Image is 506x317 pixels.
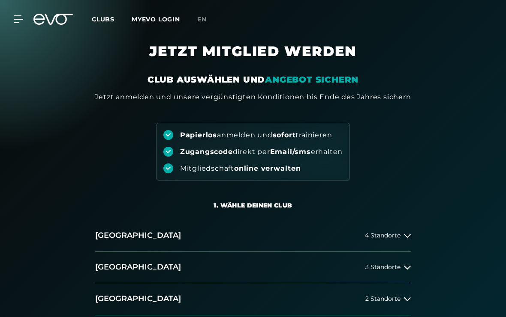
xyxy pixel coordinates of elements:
span: en [197,15,207,23]
em: ANGEBOT SICHERN [265,74,358,85]
a: Clubs [92,15,132,23]
div: direkt per erhalten [180,147,343,157]
button: [GEOGRAPHIC_DATA]4 Standorte [95,220,411,252]
span: 3 Standorte [365,264,401,270]
div: 1. Wähle deinen Club [214,201,292,210]
span: 4 Standorte [365,232,401,239]
strong: Zugangscode [180,148,233,156]
strong: Papierlos [180,131,217,139]
a: MYEVO LOGIN [132,15,180,23]
strong: online verwalten [234,164,301,172]
strong: Email/sms [270,148,311,156]
h2: [GEOGRAPHIC_DATA] [95,262,181,273]
strong: sofort [273,131,296,139]
a: en [197,15,217,24]
span: 2 Standorte [365,296,401,302]
h2: [GEOGRAPHIC_DATA] [95,293,181,304]
div: Jetzt anmelden und unsere vergünstigten Konditionen bis Ende des Jahres sichern [95,92,411,102]
button: [GEOGRAPHIC_DATA]3 Standorte [95,252,411,283]
div: Mitgliedschaft [180,164,301,173]
div: anmelden und trainieren [180,130,332,140]
div: CLUB AUSWÄHLEN UND [148,74,358,86]
h2: [GEOGRAPHIC_DATA] [95,230,181,241]
h1: JETZT MITGLIED WERDEN [56,43,450,74]
button: [GEOGRAPHIC_DATA]2 Standorte [95,283,411,315]
span: Clubs [92,15,114,23]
